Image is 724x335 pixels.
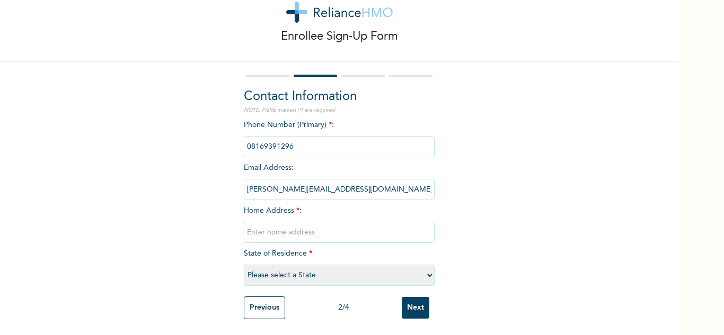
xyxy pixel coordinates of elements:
[244,296,285,319] input: Previous
[286,2,393,23] img: logo
[402,297,429,319] input: Next
[285,302,402,313] div: 2 / 4
[281,28,398,46] p: Enrollee Sign-Up Form
[244,222,435,243] input: Enter home address
[244,106,435,114] p: NOTE: Fields marked (*) are required
[244,87,435,106] h2: Contact Information
[244,250,435,279] span: State of Residence
[244,136,435,157] input: Enter Primary Phone Number
[244,164,435,193] span: Email Address :
[244,121,435,150] span: Phone Number (Primary) :
[244,179,435,200] input: Enter email Address
[244,207,435,236] span: Home Address :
